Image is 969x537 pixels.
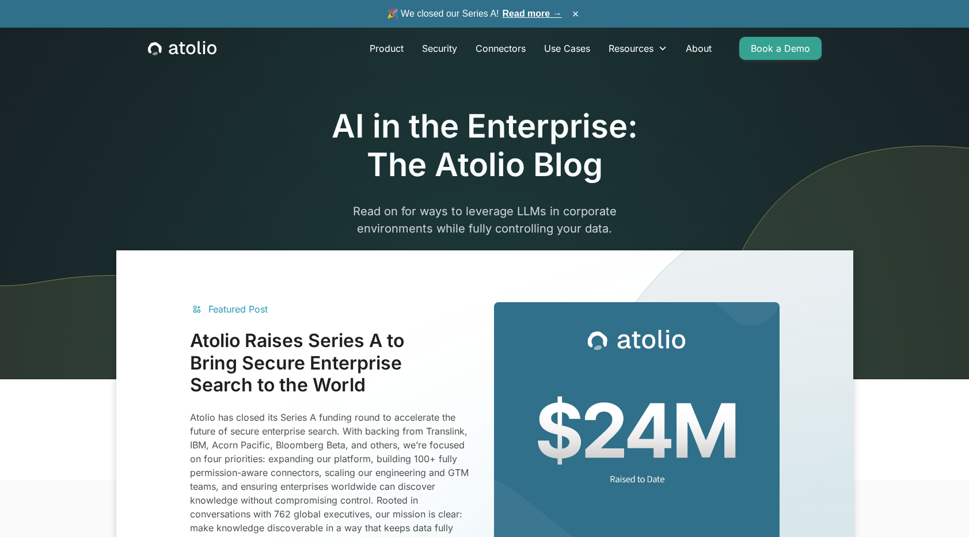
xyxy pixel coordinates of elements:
[535,37,599,60] a: Use Cases
[677,37,721,60] a: About
[264,203,706,289] p: Read on for ways to leverage LLMs in corporate environments while fully controlling your data.
[569,7,583,20] button: ×
[911,482,969,537] iframe: Chat Widget
[609,41,653,55] div: Resources
[387,7,562,21] span: 🎉 We closed our Series A!
[599,37,677,60] div: Resources
[503,9,562,18] a: Read more →
[360,37,413,60] a: Product
[466,37,535,60] a: Connectors
[739,37,822,60] a: Book a Demo
[413,37,466,60] a: Security
[148,41,216,56] a: home
[190,330,476,396] h3: Atolio Raises Series A to Bring Secure Enterprise Search to the World
[208,302,268,316] div: Featured Post
[264,107,706,184] h1: AI in the Enterprise: The Atolio Blog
